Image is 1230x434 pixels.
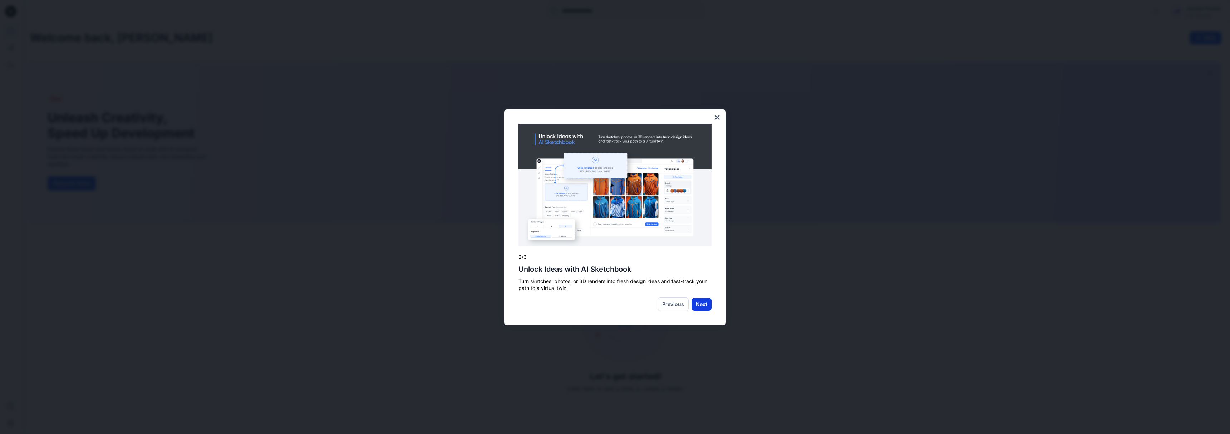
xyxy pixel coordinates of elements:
[714,112,720,123] button: Close
[518,278,712,292] p: Turn sketches, photos, or 3D renders into fresh design ideas and fast-track your path to a virtua...
[658,297,689,311] button: Previous
[518,265,712,273] h2: Unlock Ideas with AI Sketchbook
[692,298,712,311] button: Next
[518,253,712,261] p: 2/3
